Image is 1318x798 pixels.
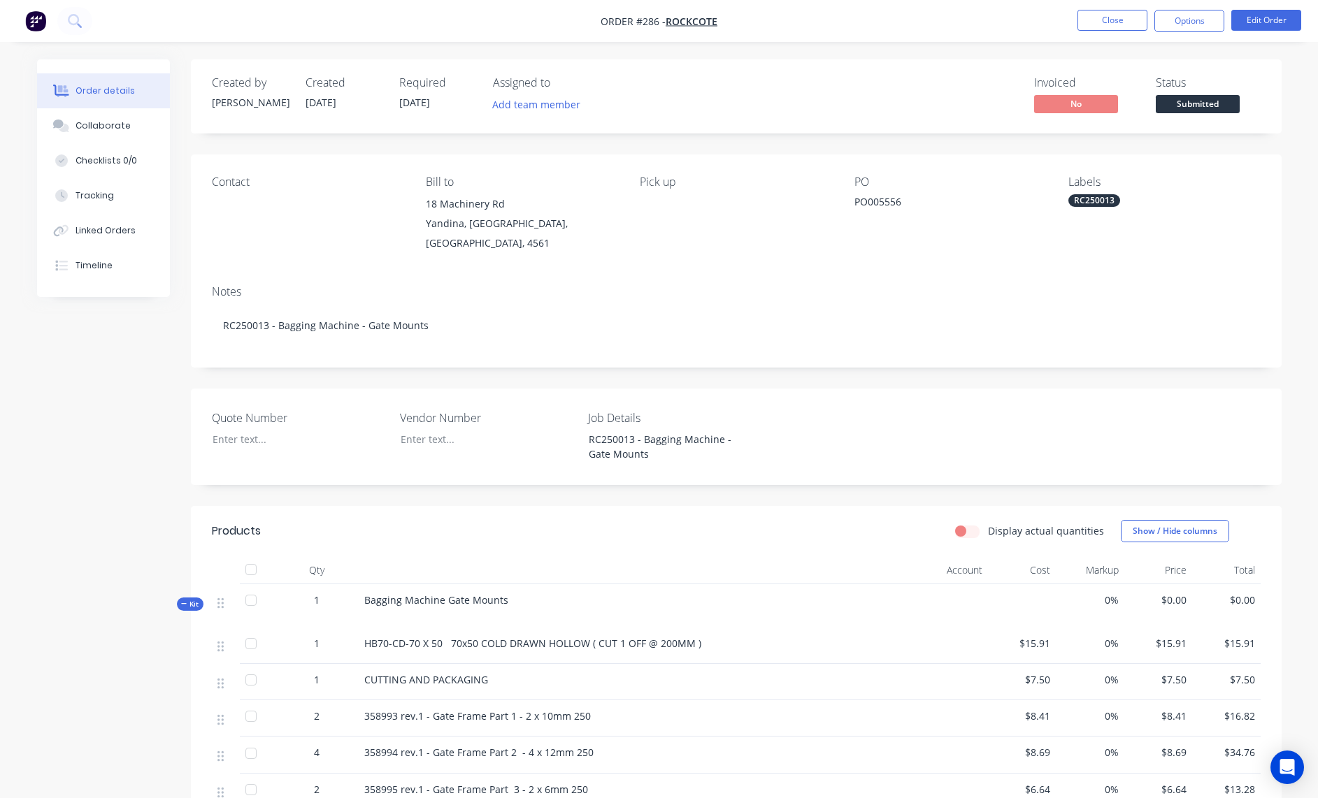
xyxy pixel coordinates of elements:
span: $16.82 [1198,709,1255,723]
button: Options [1154,10,1224,32]
span: $7.50 [1198,672,1255,687]
div: RC250013 [1068,194,1120,207]
span: No [1034,95,1118,113]
div: PO005556 [854,194,1029,214]
span: 0% [1061,782,1119,797]
span: [DATE] [399,96,430,109]
button: Order details [37,73,170,108]
button: Close [1077,10,1147,31]
button: Edit Order [1231,10,1301,31]
div: Checklists 0/0 [76,154,137,167]
span: Kit [181,599,199,609]
div: Order details [76,85,135,97]
div: Tracking [76,189,114,202]
span: $8.41 [994,709,1051,723]
div: Kit [177,597,203,611]
div: Timeline [76,259,113,272]
span: Submitted [1156,95,1240,113]
span: 0% [1061,709,1119,723]
span: 358994 rev.1 - Gate Frame Part 2 - 4 x 12mm 250 [364,746,594,759]
div: 18 Machinery Rd [426,194,617,214]
span: 0% [1061,745,1119,760]
span: 1 [314,672,320,687]
div: RC250013 - Bagging Machine - Gate Mounts [212,304,1261,347]
div: Assigned to [493,76,633,89]
div: Bill to [426,175,617,189]
span: 1 [314,593,320,607]
button: Collaborate [37,108,170,143]
label: Display actual quantities [988,523,1104,538]
div: Markup [1056,556,1124,584]
span: $15.91 [1130,636,1187,651]
span: $15.91 [994,636,1051,651]
a: ROCKCOTE [666,15,717,28]
span: $6.64 [994,782,1051,797]
span: Bagging Machine Gate Mounts [364,593,508,607]
div: Created [306,76,382,89]
span: $8.69 [1130,745,1187,760]
button: Submitted [1156,95,1240,116]
span: 358993 rev.1 - Gate Frame Part 1 - 2 x 10mm 250 [364,709,591,723]
div: Pick up [640,175,831,189]
span: 4 [314,745,320,760]
div: Price [1124,556,1193,584]
img: Factory [25,10,46,31]
label: Quote Number [212,409,387,426]
div: Linked Orders [76,224,136,237]
div: RC250013 - Bagging Machine - Gate Mounts [578,429,752,464]
span: $8.41 [1130,709,1187,723]
div: Contact [212,175,403,189]
span: $8.69 [994,745,1051,760]
button: Tracking [37,178,170,213]
span: $15.91 [1198,636,1255,651]
span: 0% [1061,672,1119,687]
div: Yandina, [GEOGRAPHIC_DATA], [GEOGRAPHIC_DATA], 4561 [426,214,617,253]
span: 2 [314,709,320,723]
div: PO [854,175,1046,189]
span: $0.00 [1198,593,1255,607]
span: 2 [314,782,320,797]
div: Total [1192,556,1261,584]
div: Status [1156,76,1261,89]
span: 1 [314,636,320,651]
span: [DATE] [306,96,336,109]
div: Invoiced [1034,76,1139,89]
span: 358995 rev.1 - Gate Frame Part 3 - 2 x 6mm 250 [364,783,588,796]
div: [PERSON_NAME] [212,95,289,110]
span: $7.50 [994,672,1051,687]
div: Cost [988,556,1056,584]
div: Collaborate [76,119,131,132]
label: Vendor Number [400,409,575,426]
div: Products [212,523,261,539]
button: Timeline [37,248,170,283]
div: Notes [212,285,1261,298]
div: Open Intercom Messenger [1270,750,1304,784]
button: Checklists 0/0 [37,143,170,178]
span: $0.00 [1130,593,1187,607]
span: $13.28 [1198,782,1255,797]
span: CUTTING AND PACKAGING [364,673,488,686]
span: $7.50 [1130,672,1187,687]
div: Labels [1068,175,1260,189]
div: 18 Machinery RdYandina, [GEOGRAPHIC_DATA], [GEOGRAPHIC_DATA], 4561 [426,194,617,253]
span: Order #286 - [601,15,666,28]
button: Add team member [493,95,588,114]
div: Required [399,76,476,89]
button: Show / Hide columns [1121,520,1229,542]
div: Account [848,556,988,584]
button: Add team member [485,95,587,114]
span: 0% [1061,636,1119,651]
div: Created by [212,76,289,89]
span: HB70-CD-70 X 50 70x50 COLD DRAWN HOLLOW ( CUT 1 OFF @ 200MM ) [364,637,701,650]
span: $6.64 [1130,782,1187,797]
span: 0% [1061,593,1119,607]
div: Qty [275,556,359,584]
span: $34.76 [1198,745,1255,760]
label: Job Details [588,409,763,426]
button: Linked Orders [37,213,170,248]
